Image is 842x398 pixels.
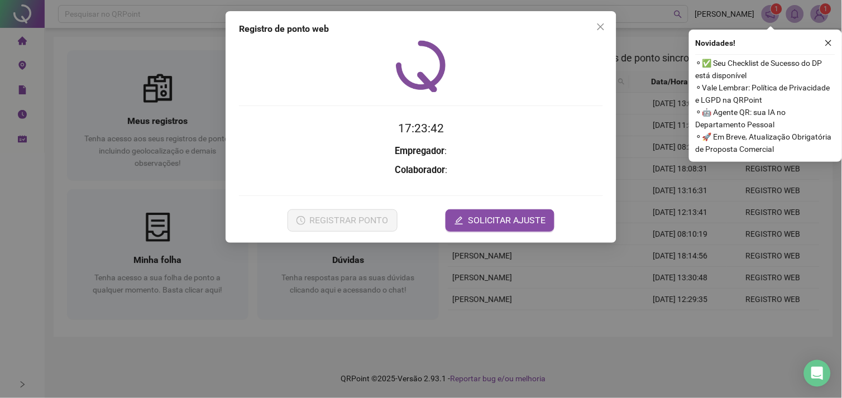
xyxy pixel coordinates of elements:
time: 17:23:42 [398,122,444,135]
img: QRPoint [396,40,446,92]
strong: Empregador [395,146,445,156]
span: ⚬ 🤖 Agente QR: sua IA no Departamento Pessoal [696,106,835,131]
span: Novidades ! [696,37,736,49]
span: ⚬ ✅ Seu Checklist de Sucesso do DP está disponível [696,57,835,81]
span: close [596,22,605,31]
span: SOLICITAR AJUSTE [468,214,546,227]
span: close [825,39,833,47]
span: edit [455,216,463,225]
strong: Colaborador [395,165,445,175]
button: editSOLICITAR AJUSTE [446,209,554,232]
span: ⚬ 🚀 Em Breve, Atualização Obrigatória de Proposta Comercial [696,131,835,155]
div: Registro de ponto web [239,22,603,36]
button: Close [592,18,610,36]
button: REGISTRAR PONTO [288,209,398,232]
div: Open Intercom Messenger [804,360,831,387]
span: ⚬ Vale Lembrar: Política de Privacidade e LGPD na QRPoint [696,81,835,106]
h3: : [239,163,603,178]
h3: : [239,144,603,159]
